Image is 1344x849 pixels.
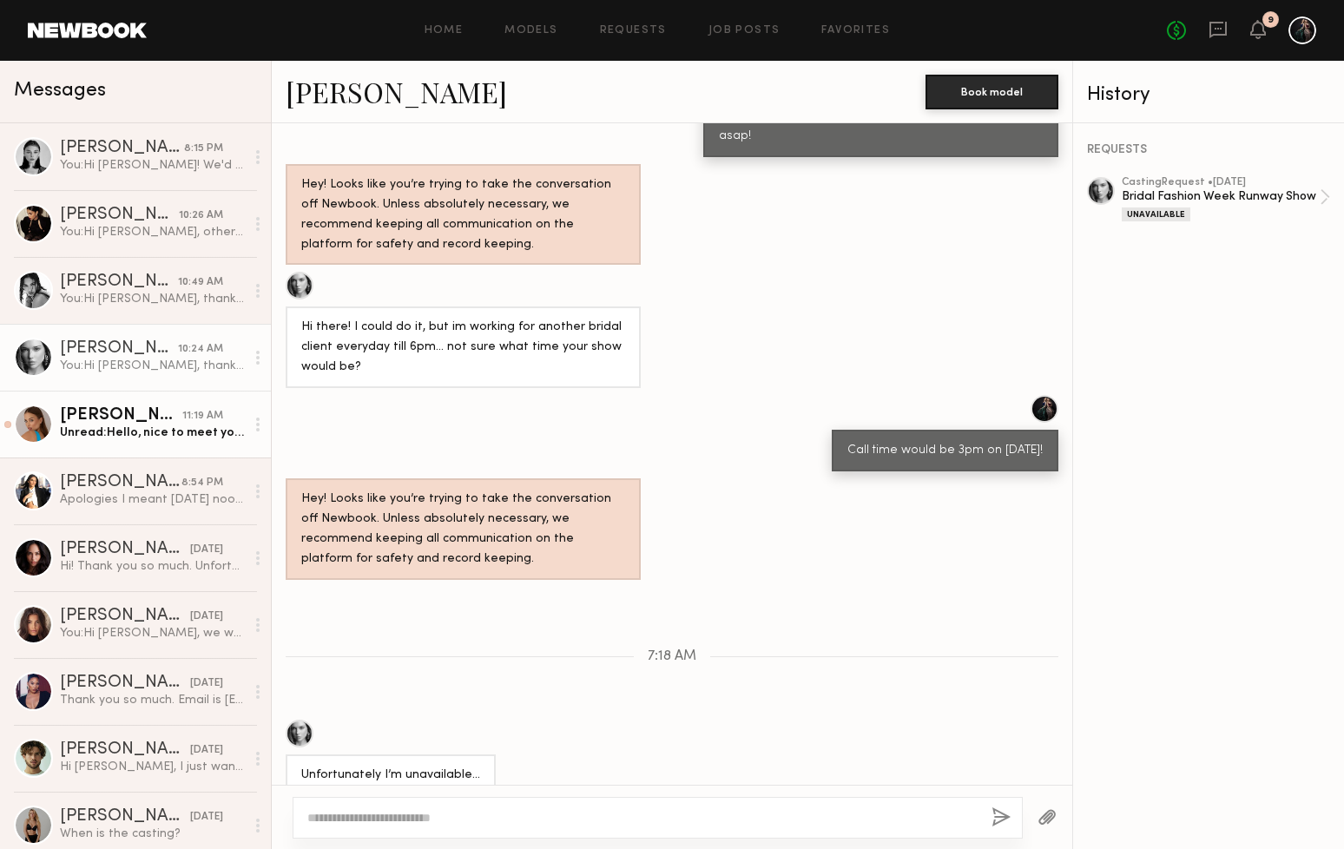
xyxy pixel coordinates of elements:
[301,175,625,255] div: Hey! Looks like you’re trying to take the conversation off Newbook. Unless absolutely necessary, ...
[60,291,245,307] div: You: Hi [PERSON_NAME], thanks for the update and getting back to us so quickly!
[60,273,178,291] div: [PERSON_NAME]
[60,340,178,358] div: [PERSON_NAME]
[178,274,223,291] div: 10:49 AM
[301,766,480,786] div: Unfortunately I’m unavailable…
[190,742,223,759] div: [DATE]
[190,675,223,692] div: [DATE]
[181,475,223,491] div: 8:54 PM
[301,318,625,378] div: Hi there! I could do it, but im working for another bridal client everyday till 6pm… not sure wha...
[60,675,190,692] div: [PERSON_NAME]
[425,25,464,36] a: Home
[60,625,245,642] div: You: Hi [PERSON_NAME], we wanted to see you if you're available to walk for our runway show durin...
[178,341,223,358] div: 10:24 AM
[1122,207,1190,221] div: Unavailable
[60,424,245,441] div: Unread: Hello, nice to meet you. Thank you so much for messaging me, I would love to be a part of...
[184,141,223,157] div: 8:15 PM
[504,25,557,36] a: Models
[60,558,245,575] div: Hi! Thank you so much. Unfortunately I cannot do the 15th. Best of luck!
[60,608,190,625] div: [PERSON_NAME]
[60,358,245,374] div: You: Hi [PERSON_NAME], thank you for the update!
[821,25,890,36] a: Favorites
[60,741,190,759] div: [PERSON_NAME]
[1087,144,1330,156] div: REQUESTS
[926,83,1058,98] a: Book model
[190,542,223,558] div: [DATE]
[648,649,696,664] span: 7:18 AM
[1122,177,1320,188] div: casting Request • [DATE]
[190,809,223,826] div: [DATE]
[60,157,245,174] div: You: Hi [PERSON_NAME]! We'd love to have you in [DATE] if you're still available to come in! We'r...
[847,441,1043,461] div: Call time would be 3pm on [DATE]!
[1268,16,1274,25] div: 9
[60,826,245,842] div: When is the casting?
[60,207,179,224] div: [PERSON_NAME]
[301,490,625,569] div: Hey! Looks like you’re trying to take the conversation off Newbook. Unless absolutely necessary, ...
[60,491,245,508] div: Apologies I meant [DATE] noon for fitting - please let me know if this works so I can make modifi...
[190,609,223,625] div: [DATE]
[60,407,182,424] div: [PERSON_NAME]
[60,759,245,775] div: Hi [PERSON_NAME], I just want to ask if i’m gonna do the runway with you!
[14,81,106,101] span: Messages
[1087,85,1330,105] div: History
[60,808,190,826] div: [PERSON_NAME]
[179,207,223,224] div: 10:26 AM
[60,474,181,491] div: [PERSON_NAME]
[1122,177,1330,221] a: castingRequest •[DATE]Bridal Fashion Week Runway ShowUnavailable
[60,541,190,558] div: [PERSON_NAME]
[286,73,507,110] a: [PERSON_NAME]
[708,25,781,36] a: Job Posts
[60,140,184,157] div: [PERSON_NAME]
[600,25,667,36] a: Requests
[1122,188,1320,205] div: Bridal Fashion Week Runway Show
[182,408,223,424] div: 11:19 AM
[60,692,245,708] div: Thank you so much. Email is [EMAIL_ADDRESS][DOMAIN_NAME] If a plus one is able. Would love that.
[926,75,1058,109] button: Book model
[60,224,245,240] div: You: Hi [PERSON_NAME], other than the show, unfortunately no. But thank you so much for the update!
